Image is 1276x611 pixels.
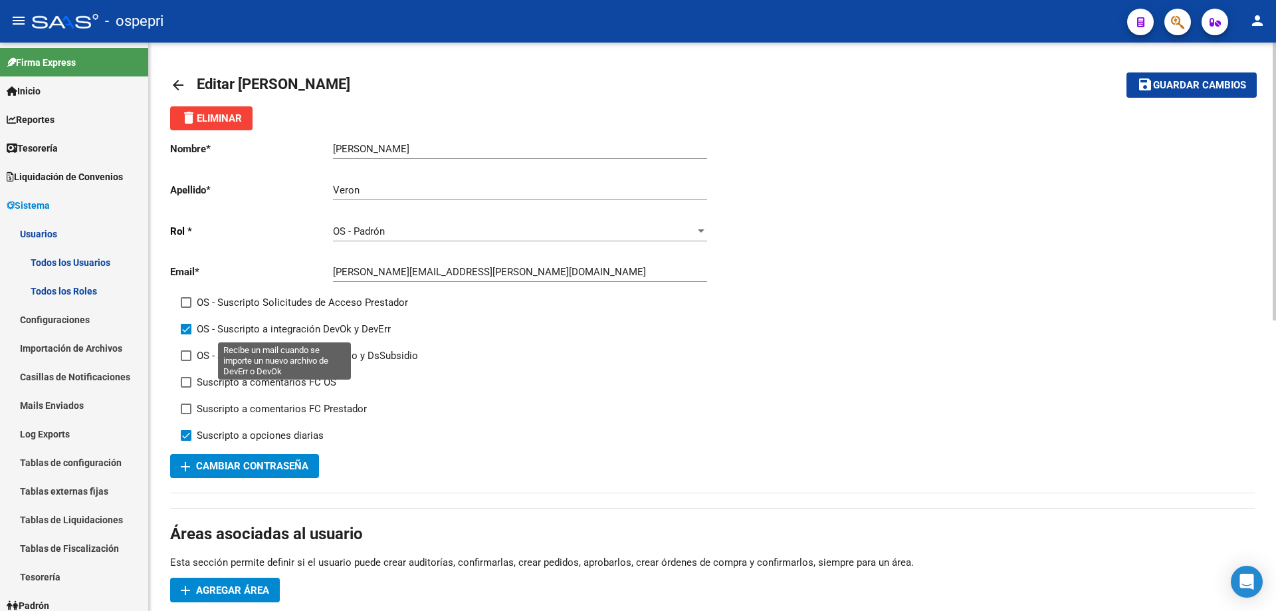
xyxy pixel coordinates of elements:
[181,112,242,124] span: Eliminar
[170,106,253,130] button: Eliminar
[170,555,1255,570] p: Esta sección permite definir si el usuario puede crear auditorías, confirmarlas, crear pedidos, a...
[11,13,27,29] mat-icon: menu
[170,224,333,239] p: Rol *
[181,460,308,472] span: Cambiar Contraseña
[197,295,408,310] span: OS - Suscripto Solicitudes de Acceso Prestador
[1137,76,1153,92] mat-icon: save
[197,401,367,417] span: Suscripto a comentarios FC Prestador
[7,112,54,127] span: Reportes
[7,55,76,70] span: Firma Express
[170,265,333,279] p: Email
[105,7,163,36] span: - ospepri
[181,110,197,126] mat-icon: delete
[170,183,333,197] p: Apellido
[197,348,418,364] span: OS - Suscripto a integración DrEnvio y DsSubsidio
[7,141,58,156] span: Tesorería
[1249,13,1265,29] mat-icon: person
[7,170,123,184] span: Liquidación de Convenios
[170,578,280,602] button: Agregar Área
[197,428,324,443] span: Suscripto a opciones diarias
[333,225,385,237] span: OS - Padrón
[7,198,50,213] span: Sistema
[1126,72,1257,97] button: Guardar cambios
[177,459,193,475] mat-icon: add
[197,76,350,92] span: Editar [PERSON_NAME]
[170,77,186,93] mat-icon: arrow_back
[170,454,319,478] button: Cambiar Contraseña
[177,582,193,598] mat-icon: add
[7,84,41,98] span: Inicio
[170,142,333,156] p: Nombre
[196,584,269,596] span: Agregar Área
[1231,566,1263,598] div: Open Intercom Messenger
[170,523,1255,545] h1: Áreas asociadas al usuario
[197,321,391,337] span: OS - Suscripto a integración DevOk y DevErr
[197,374,336,390] span: Suscripto a comentarios FC OS
[1153,80,1246,92] span: Guardar cambios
